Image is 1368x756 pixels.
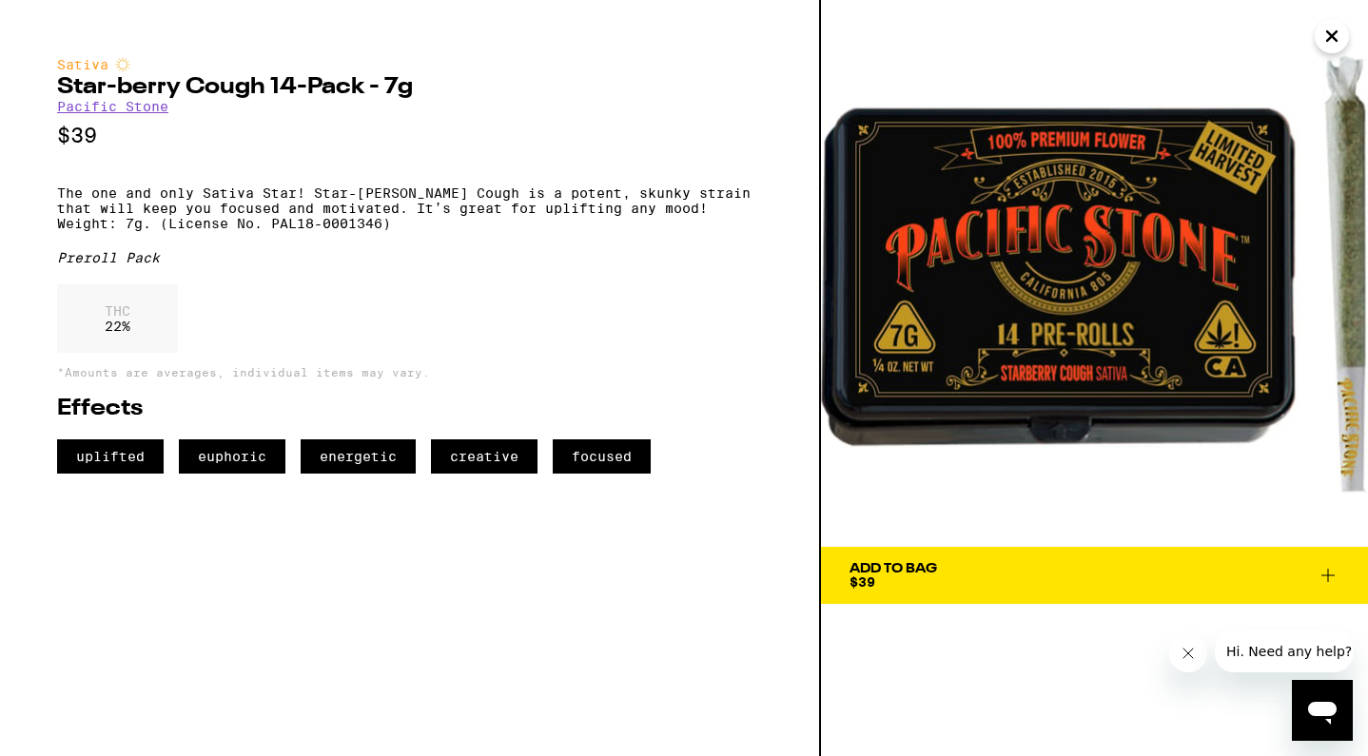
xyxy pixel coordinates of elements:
p: THC [105,303,130,319]
img: sativaColor.svg [115,57,130,72]
span: energetic [301,439,416,474]
span: euphoric [179,439,285,474]
span: focused [553,439,651,474]
p: *Amounts are averages, individual items may vary. [57,366,762,378]
iframe: Button to launch messaging window [1292,680,1353,741]
div: Preroll Pack [57,250,762,265]
button: Add To Bag$39 [821,547,1368,604]
p: $39 [57,124,762,147]
div: 22 % [57,284,178,353]
p: The one and only Sativa Star! Star-[PERSON_NAME] Cough is a potent, skunky strain that will keep ... [57,185,762,231]
span: creative [431,439,537,474]
iframe: Close message [1169,634,1207,672]
span: uplifted [57,439,164,474]
div: Sativa [57,57,762,72]
iframe: Message from company [1215,630,1353,672]
a: Pacific Stone [57,99,168,114]
button: Close [1315,19,1349,53]
h2: Effects [57,397,762,420]
div: Add To Bag [850,562,937,575]
span: $39 [850,574,875,590]
h2: Star-berry Cough 14-Pack - 7g [57,76,762,99]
